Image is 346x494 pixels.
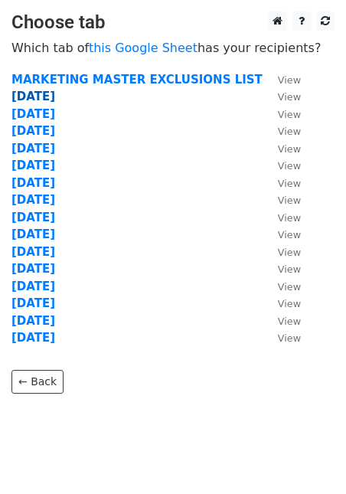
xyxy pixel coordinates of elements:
a: [DATE] [11,331,55,345]
a: [DATE] [11,124,55,138]
a: View [263,331,301,345]
small: View [278,212,301,224]
a: [DATE] [11,176,55,190]
iframe: Chat Widget [269,420,346,494]
small: View [278,298,301,309]
a: View [263,262,301,276]
a: MARKETING MASTER EXCLUSIONS LIST [11,73,263,87]
a: [DATE] [11,227,55,241]
small: View [278,316,301,327]
a: [DATE] [11,280,55,293]
small: View [278,143,301,155]
a: View [263,142,301,155]
a: [DATE] [11,262,55,276]
a: [DATE] [11,314,55,328]
a: [DATE] [11,142,55,155]
a: View [263,124,301,138]
a: [DATE] [11,211,55,224]
a: [DATE] [11,159,55,172]
a: View [263,193,301,207]
a: View [263,314,301,328]
small: View [278,247,301,258]
small: View [278,263,301,275]
small: View [278,91,301,103]
small: View [278,160,301,172]
small: View [278,109,301,120]
a: View [263,159,301,172]
a: this Google Sheet [89,41,197,55]
h3: Choose tab [11,11,335,34]
a: [DATE] [11,107,55,121]
small: View [278,281,301,293]
a: View [263,90,301,103]
small: View [278,229,301,240]
a: [DATE] [11,193,55,207]
a: View [263,107,301,121]
a: View [263,296,301,310]
a: View [263,227,301,241]
a: [DATE] [11,296,55,310]
small: View [278,332,301,344]
a: ← Back [11,370,64,394]
a: [DATE] [11,90,55,103]
a: View [263,280,301,293]
small: View [278,74,301,86]
p: Which tab of has your recipients? [11,40,335,56]
a: View [263,176,301,190]
small: View [278,126,301,137]
small: View [278,178,301,189]
a: [DATE] [11,245,55,259]
small: View [278,195,301,206]
a: View [263,245,301,259]
a: View [263,73,301,87]
a: View [263,211,301,224]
